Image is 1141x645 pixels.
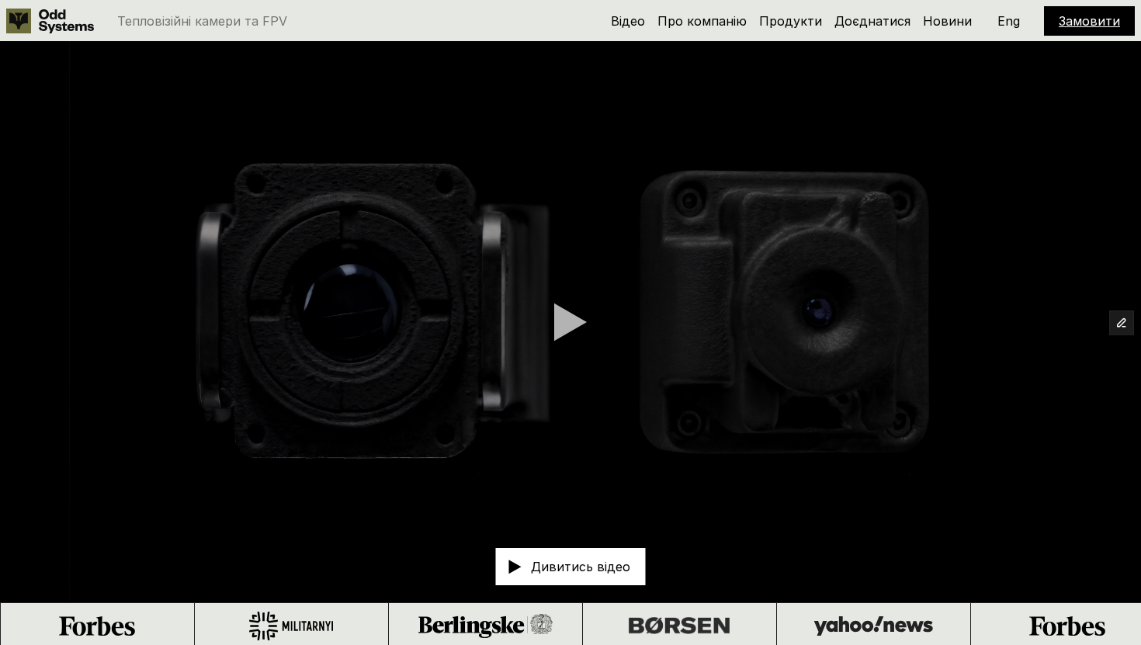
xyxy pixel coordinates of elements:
a: Замовити [1059,13,1120,29]
p: Eng [997,15,1020,27]
a: Новини [923,13,972,29]
a: Доєднатися [834,13,910,29]
a: Відео [611,13,645,29]
p: Тепловізійні камери та FPV [117,15,287,27]
button: Edit Framer Content [1110,311,1133,335]
a: Про компанію [657,13,747,29]
a: Продукти [759,13,822,29]
p: Дивитись відео [531,560,630,573]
